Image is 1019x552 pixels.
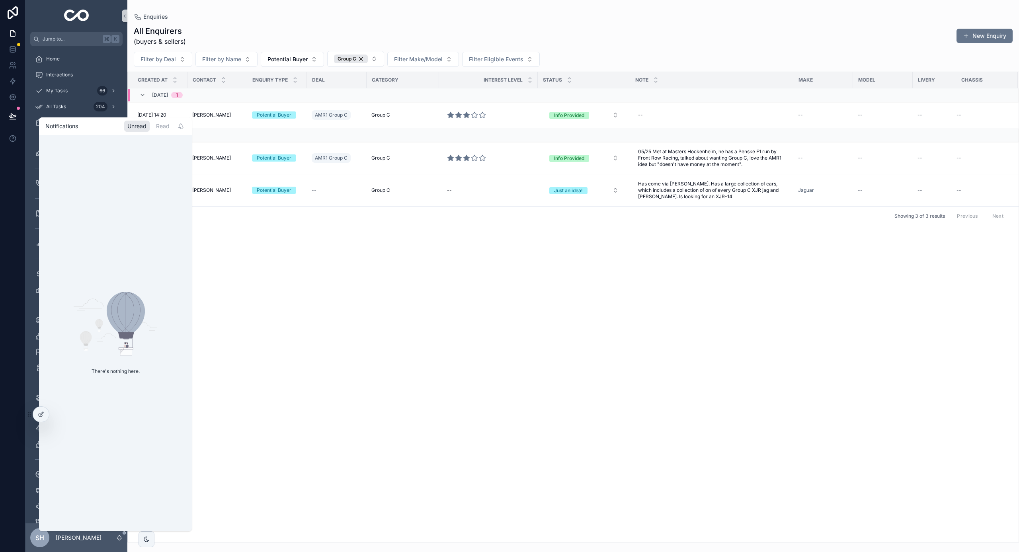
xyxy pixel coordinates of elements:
a: Home [30,52,123,66]
span: 05/25 Met at Masters Hockenheim, he has a Penske F1 run by Front Row Racing, talked about wanting... [638,148,785,168]
a: -- [957,187,1008,193]
span: Filter by Deal [141,55,176,63]
div: Info Provided [554,112,584,119]
a: -- [917,112,951,118]
span: SH [35,533,44,542]
span: Group C [371,112,390,118]
span: -- [858,112,863,118]
span: K [112,36,119,42]
span: -- [917,155,922,161]
span: Filter Eligible Events [469,55,523,63]
a: -- [635,109,789,121]
a: Potential Buyer [252,187,302,194]
p: [PERSON_NAME] [56,534,102,542]
span: All Tasks [46,103,66,110]
a: Group C [371,187,434,193]
span: Note [635,77,648,83]
a: Jaguar [798,187,814,193]
div: Just an idea! [554,187,583,194]
a: Hotels [30,361,123,375]
a: Insurance (RVD) [30,206,123,220]
div: 204 [94,102,107,111]
a: Market Comps [30,283,123,297]
span: [PERSON_NAME] [192,187,231,193]
a: All Tasks204 [30,99,123,114]
span: [PERSON_NAME] [192,112,231,118]
a: New Enquiry [957,29,1013,43]
span: Make [798,77,813,83]
a: Gearboxes [30,515,123,529]
div: Potential Buyer [257,154,291,162]
div: -- [447,187,452,193]
span: -- [858,187,863,193]
button: Select Button [543,151,625,165]
span: [DATE] [152,92,168,98]
div: Read [153,121,173,132]
span: AMR1 Group C [315,112,347,118]
div: -- [638,112,643,118]
a: New Premises Search [30,437,123,451]
a: Deals57 [30,146,123,160]
span: Home [46,56,60,62]
p: There's nothing here. [85,362,146,381]
span: -- [312,187,316,193]
span: Chassis [961,77,983,83]
span: Group C [371,187,390,193]
a: Interactions [30,68,123,82]
h1: Notifications [45,122,78,130]
a: -- [957,112,1008,118]
span: Has come via [PERSON_NAME]. Has a large collection of cars, which includes a collection of on of ... [638,181,785,200]
span: Filter by Name [202,55,241,63]
span: Group C [371,155,390,161]
a: -- [917,187,951,193]
a: AMR1 Group C [312,109,362,121]
span: Status [543,77,562,83]
button: Select Button [195,52,258,67]
h1: All Enquirers [134,25,186,37]
span: Showing 3 of 3 results [894,213,945,219]
div: Potential Buyer [257,111,291,119]
span: My Tasks [46,88,68,94]
a: Potential Buyer [252,111,302,119]
div: 66 [97,86,107,96]
a: Select Button [543,183,625,198]
span: -- [957,155,961,161]
div: Potential Buyer [257,187,291,194]
button: Select Button [327,51,384,67]
span: Potential Buyer [267,55,308,63]
a: Select Button [543,150,625,166]
a: [DATE] 14:20 [137,112,183,118]
a: AMR1 Group C [312,152,362,164]
span: -- [917,187,922,193]
a: -- [798,112,848,118]
a: Group C [371,155,434,161]
span: AMR1 Group C [315,155,347,161]
a: Has come via [PERSON_NAME]. Has a large collection of cars, which includes a collection of on of ... [635,177,789,203]
span: Model [858,77,875,83]
a: Projects [30,421,123,435]
a: -- [798,155,848,161]
div: Unread [124,121,150,132]
a: Enquiries [134,13,168,21]
span: Created at [138,77,168,83]
span: Contact [193,77,216,83]
div: 1 [176,92,178,98]
a: -- [444,184,533,197]
a: Circuits / Venues [30,345,123,359]
a: Contacts [30,313,123,327]
span: Category [372,77,398,83]
span: Enquiries [143,13,168,21]
a: Select Button [543,107,625,123]
span: [DATE] 14:20 [137,112,166,118]
a: Enquiries [30,176,123,190]
span: Enquiry Type [252,77,288,83]
a: Companies [30,329,123,343]
span: -- [858,155,863,161]
span: Group C [338,56,356,62]
button: Select Button [462,52,540,67]
button: Unselect 1 [334,55,368,63]
a: Chassis Database489 [30,467,123,482]
a: Engines [30,499,123,513]
span: Deal [312,77,325,83]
